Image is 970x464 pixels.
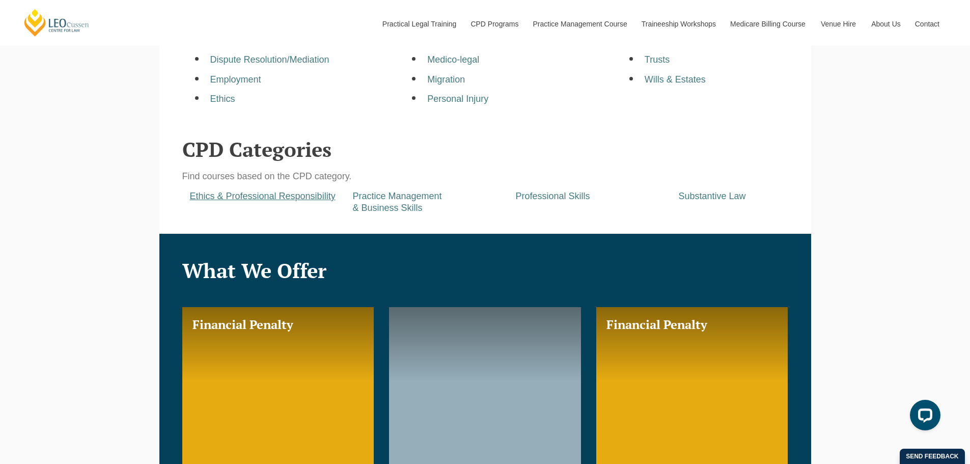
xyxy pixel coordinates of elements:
[606,317,778,332] h3: Financial Penalty
[525,2,634,46] a: Practice Management Course
[679,191,746,201] a: Substantive Law
[864,2,907,46] a: About Us
[210,54,329,65] a: Dispute Resolution/Mediation
[182,259,788,282] h2: What We Offer
[210,74,261,85] a: Employment
[210,94,235,104] a: Ethics
[813,2,864,46] a: Venue Hire
[723,2,813,46] a: Medicare Billing Course
[427,94,488,104] a: Personal Injury
[192,317,364,332] h3: Financial Penalty
[353,191,442,213] a: Practice Management& Business Skills
[427,74,465,85] a: Migration
[182,171,788,182] p: Find courses based on the CPD category.
[463,2,525,46] a: CPD Programs
[182,138,788,160] h2: CPD Categories
[23,8,91,37] a: [PERSON_NAME] Centre for Law
[516,191,590,201] a: Professional Skills
[190,191,336,201] a: Ethics & Professional Responsibility
[634,2,723,46] a: Traineeship Workshops
[645,74,706,85] a: Wills & Estates
[427,54,479,65] a: Medico-legal
[902,396,945,439] iframe: LiveChat chat widget
[645,54,670,65] a: Trusts
[907,2,947,46] a: Contact
[375,2,463,46] a: Practical Legal Training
